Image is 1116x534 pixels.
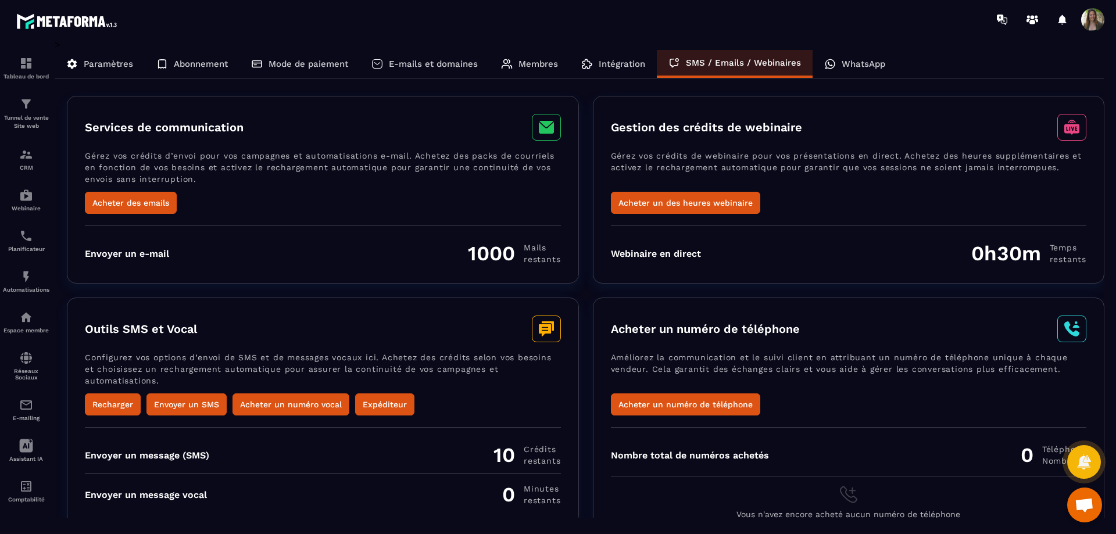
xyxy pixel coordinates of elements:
button: Acheter un numéro vocal [233,393,349,415]
div: Ouvrir le chat [1067,488,1102,522]
a: Assistant IA [3,430,49,471]
p: Espace membre [3,327,49,334]
button: Acheter un des heures webinaire [611,192,760,214]
div: 10 [493,443,560,467]
p: WhatsApp [842,59,885,69]
span: Temps [1050,242,1086,253]
span: Téléphone [1042,443,1086,455]
a: automationsautomationsAutomatisations [3,261,49,302]
p: Tableau de bord [3,73,49,80]
p: Réseaux Sociaux [3,368,49,381]
div: Envoyer un e-mail [85,248,169,259]
span: restants [524,494,560,506]
span: minutes [524,483,560,494]
img: automations [19,188,33,202]
h3: Acheter un numéro de téléphone [611,322,800,336]
span: restants [524,455,560,467]
a: accountantaccountantComptabilité [3,471,49,511]
img: automations [19,270,33,284]
span: restants [524,253,560,265]
p: Comptabilité [3,496,49,503]
p: Webinaire [3,205,49,212]
div: Webinaire en direct [611,248,701,259]
img: email [19,398,33,412]
img: formation [19,56,33,70]
div: Envoyer un message (SMS) [85,450,209,461]
a: formationformationTableau de bord [3,48,49,88]
div: 0 [1021,443,1086,467]
button: Envoyer un SMS [146,393,227,415]
img: formation [19,97,33,111]
p: E-mails et domaines [389,59,478,69]
img: automations [19,310,33,324]
h3: Services de communication [85,120,244,134]
p: Membres [518,59,558,69]
p: Configurez vos options d’envoi de SMS et de messages vocaux ici. Achetez des crédits selon vos be... [85,352,561,393]
img: scheduler [19,229,33,243]
img: formation [19,148,33,162]
p: Intégration [599,59,645,69]
a: social-networksocial-networkRéseaux Sociaux [3,342,49,389]
div: 0 [502,482,560,507]
p: CRM [3,164,49,171]
button: Recharger [85,393,141,415]
button: Acheter un numéro de téléphone [611,393,760,415]
img: accountant [19,479,33,493]
span: Nombre [1042,455,1086,467]
p: Tunnel de vente Site web [3,114,49,130]
a: automationsautomationsEspace membre [3,302,49,342]
p: Mode de paiement [269,59,348,69]
p: Gérez vos crédits de webinaire pour vos présentations en direct. Achetez des heures supplémentair... [611,150,1087,192]
p: Améliorez la communication et le suivi client en attribuant un numéro de téléphone unique à chaqu... [611,352,1087,393]
div: 0h30m [971,241,1086,266]
span: restants [1050,253,1086,265]
span: Vous n'avez encore acheté aucun numéro de téléphone [736,510,960,519]
p: Abonnement [174,59,228,69]
a: schedulerschedulerPlanificateur [3,220,49,261]
img: social-network [19,351,33,365]
button: Acheter des emails [85,192,177,214]
p: Automatisations [3,286,49,293]
a: formationformationCRM [3,139,49,180]
p: Paramètres [84,59,133,69]
p: Gérez vos crédits d’envoi pour vos campagnes et automatisations e-mail. Achetez des packs de cour... [85,150,561,192]
a: formationformationTunnel de vente Site web [3,88,49,139]
span: Crédits [524,443,560,455]
div: 1000 [468,241,560,266]
h3: Outils SMS et Vocal [85,322,197,336]
span: Mails [524,242,560,253]
p: E-mailing [3,415,49,421]
button: Expéditeur [355,393,414,415]
div: Envoyer un message vocal [85,489,207,500]
h3: Gestion des crédits de webinaire [611,120,802,134]
a: automationsautomationsWebinaire [3,180,49,220]
p: Assistant IA [3,456,49,462]
a: emailemailE-mailing [3,389,49,430]
img: logo [16,10,121,32]
p: SMS / Emails / Webinaires [686,58,801,68]
p: Planificateur [3,246,49,252]
div: Nombre total de numéros achetés [611,450,769,461]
